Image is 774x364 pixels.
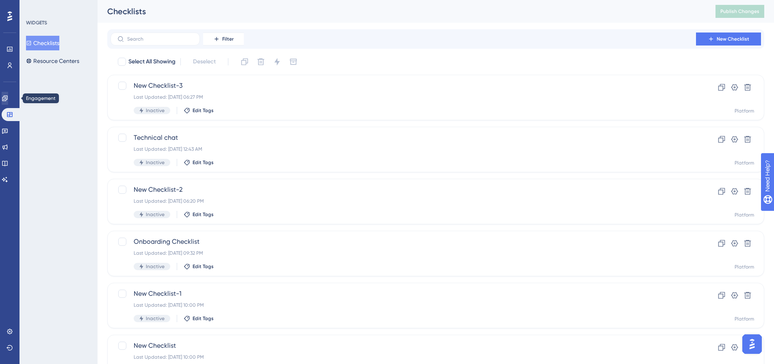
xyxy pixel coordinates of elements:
[134,133,673,143] span: Technical chat
[134,94,673,100] div: Last Updated: [DATE] 06:27 PM
[134,354,673,360] div: Last Updated: [DATE] 10:00 PM
[128,57,176,67] span: Select All Showing
[193,159,214,166] span: Edit Tags
[134,237,673,247] span: Onboarding Checklist
[735,212,754,218] div: Platform
[26,19,47,26] div: WIDGETS
[134,81,673,91] span: New Checklist-3
[184,211,214,218] button: Edit Tags
[222,36,234,42] span: Filter
[19,2,51,12] span: Need Help?
[134,250,673,256] div: Last Updated: [DATE] 09:32 PM
[193,107,214,114] span: Edit Tags
[146,107,165,114] span: Inactive
[193,263,214,270] span: Edit Tags
[715,5,764,18] button: Publish Changes
[134,289,673,299] span: New Checklist-1
[735,264,754,270] div: Platform
[184,107,214,114] button: Edit Tags
[146,159,165,166] span: Inactive
[146,315,165,322] span: Inactive
[184,263,214,270] button: Edit Tags
[134,185,673,195] span: New Checklist-2
[735,108,754,114] div: Platform
[134,341,673,351] span: New Checklist
[134,146,673,152] div: Last Updated: [DATE] 12:43 AM
[717,36,749,42] span: New Checklist
[26,36,59,50] button: Checklists
[134,198,673,204] div: Last Updated: [DATE] 06:20 PM
[127,36,193,42] input: Search
[26,54,79,68] button: Resource Centers
[134,302,673,308] div: Last Updated: [DATE] 10:00 PM
[203,32,244,45] button: Filter
[193,57,216,67] span: Deselect
[146,211,165,218] span: Inactive
[186,54,223,69] button: Deselect
[193,315,214,322] span: Edit Tags
[720,8,759,15] span: Publish Changes
[735,160,754,166] div: Platform
[107,6,695,17] div: Checklists
[696,32,761,45] button: New Checklist
[740,332,764,356] iframe: UserGuiding AI Assistant Launcher
[184,315,214,322] button: Edit Tags
[193,211,214,218] span: Edit Tags
[735,316,754,322] div: Platform
[184,159,214,166] button: Edit Tags
[146,263,165,270] span: Inactive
